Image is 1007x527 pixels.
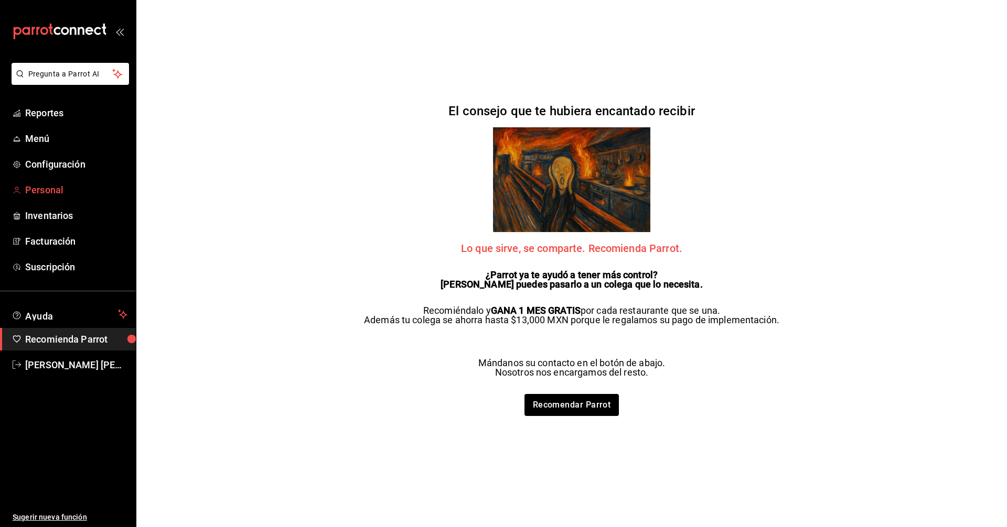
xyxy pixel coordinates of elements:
[461,243,682,254] span: Lo que sirve, se comparte. Recomienda Parrot.
[364,306,779,325] p: Recomiéndalo y por cada restaurante que se una. Además tu colega se ahorra hasta $13,000 MXN porq...
[25,106,127,120] span: Reportes
[478,358,666,377] p: Mándanos su contacto en el botón de abajo. Nosotros nos encargamos del resto.
[448,105,695,117] h2: El consejo que te hubiera encantado recibir
[13,512,127,523] span: Sugerir nueva función
[12,63,129,85] button: Pregunta a Parrot AI
[25,260,127,274] span: Suscripción
[115,27,124,36] button: open_drawer_menu
[7,76,129,87] a: Pregunta a Parrot AI
[25,131,127,146] span: Menú
[25,358,127,372] span: [PERSON_NAME] [PERSON_NAME]
[25,234,127,248] span: Facturación
[25,332,127,346] span: Recomienda Parrot
[25,308,114,321] span: Ayuda
[25,183,127,197] span: Personal
[25,157,127,171] span: Configuración
[486,269,658,280] strong: ¿Parrot ya te ayudó a tener más control?
[524,394,619,416] a: Recomendar Parrot
[441,279,703,290] strong: [PERSON_NAME] puedes pasarlo a un colega que lo necesita.
[25,208,127,223] span: Inventarios
[28,69,113,80] span: Pregunta a Parrot AI
[493,127,650,232] img: referrals Parrot
[491,305,581,316] strong: GANA 1 MES GRATIS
